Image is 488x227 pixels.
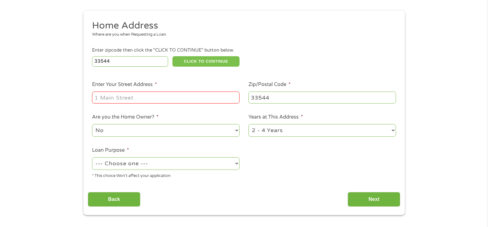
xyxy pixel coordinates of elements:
input: Next [348,192,400,207]
h2: Home Address [92,20,391,32]
div: Where are you when Requesting a Loan. [92,32,391,38]
input: Enter Zipcode (e.g 01510) [92,56,168,67]
label: Loan Purpose [92,147,129,154]
button: CLICK TO CONTINUE [172,56,240,67]
label: Are you the Home Owner? [92,114,159,120]
label: Enter Your Street Address [92,81,157,88]
input: Back [88,192,140,207]
div: * This choice Won’t affect your application [92,171,240,179]
input: 1 Main Street [92,92,240,103]
label: Zip/Postal Code [248,81,291,88]
label: Years at This Address [248,114,303,120]
div: Enter zipcode then click the "CLICK TO CONTINUE" button below. [92,47,396,54]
